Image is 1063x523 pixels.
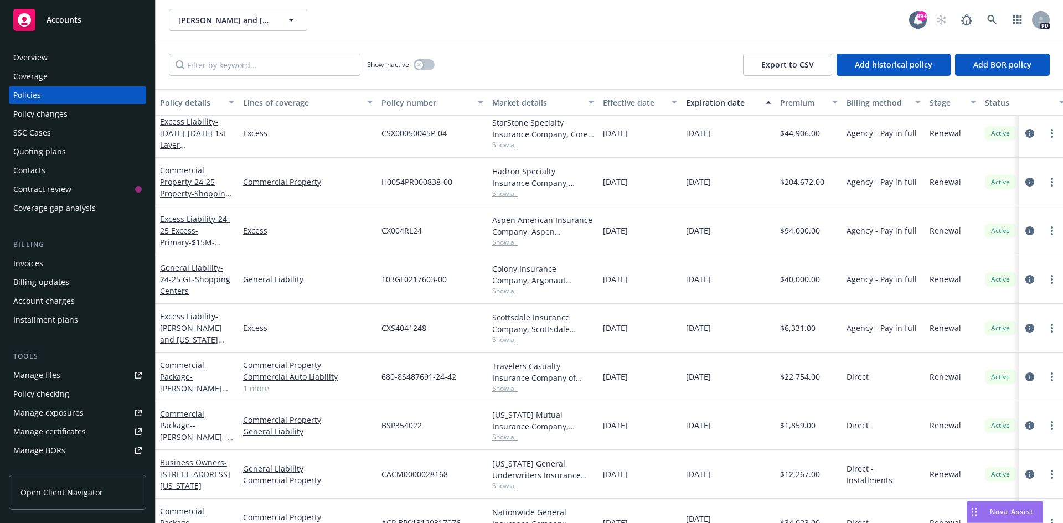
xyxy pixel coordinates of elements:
span: Renewal [930,225,961,236]
div: Expiration date [686,97,759,108]
span: Active [989,421,1012,431]
div: Overview [13,49,48,66]
span: Add historical policy [855,59,932,70]
span: Nova Assist [990,507,1034,516]
button: Add BOR policy [955,54,1050,76]
span: Active [989,323,1012,333]
span: 680-8S487691-24-42 [381,371,456,382]
div: Billing [9,239,146,250]
span: Direct - Installments [847,463,921,486]
div: Installment plans [13,311,78,329]
a: 1 more [243,382,373,394]
div: Billing method [847,97,909,108]
a: Excess Liability [160,214,234,271]
span: Active [989,177,1012,187]
a: Excess [243,322,373,334]
a: Summary of insurance [9,460,146,478]
button: Stage [925,89,981,116]
span: - - [PERSON_NAME] - Rental Dwelling [160,420,233,454]
div: Quoting plans [13,143,66,160]
a: Commercial Property [243,511,373,523]
span: Agency - Pay in full [847,127,917,139]
div: Summary of insurance [13,460,97,478]
span: Renewal [930,127,961,139]
div: Aspen American Insurance Company, Aspen Insurance, AmWins Insurance Brokerage of CA, LLC [492,214,594,237]
a: Excess Liability [160,311,222,356]
span: Show all [492,335,594,344]
a: Contacts [9,162,146,179]
span: [DATE] [686,371,711,382]
a: circleInformation [1023,224,1036,237]
button: Premium [776,89,842,116]
a: Commercial Property [160,165,230,210]
span: [DATE] [603,371,628,382]
span: Active [989,226,1012,236]
a: Coverage [9,68,146,85]
div: Manage files [13,366,60,384]
span: Active [989,275,1012,284]
button: [PERSON_NAME] and [US_STATE][PERSON_NAME] (CL) [169,9,307,31]
a: Overview [9,49,146,66]
span: Renewal [930,176,961,188]
a: Contract review [9,180,146,198]
div: Tools [9,351,146,362]
a: circleInformation [1023,273,1036,286]
a: Search [981,9,1003,31]
div: Invoices [13,255,43,272]
a: circleInformation [1023,370,1036,384]
span: - 24-25 Excess- Primary-$15M-Shopping Centers & Restaurants [160,214,234,271]
div: Policy details [160,97,222,108]
button: Lines of coverage [239,89,377,116]
a: more [1045,370,1059,384]
div: Travelers Casualty Insurance Company of America, Travelers Insurance [492,360,594,384]
a: Excess [243,225,373,236]
a: Policy checking [9,385,146,403]
a: Commercial Property [243,359,373,371]
a: Excess Liability [160,116,232,185]
span: CXS4041248 [381,322,426,334]
span: [DATE] [686,127,711,139]
span: Direct [847,420,869,431]
span: Export to CSV [761,59,814,70]
span: [DATE] [603,322,628,334]
span: Direct [847,371,869,382]
a: Manage files [9,366,146,384]
span: [DATE] [686,420,711,431]
a: Commercial Property [243,414,373,426]
input: Filter by keyword... [169,54,360,76]
a: more [1045,322,1059,335]
span: [DATE] [686,468,711,480]
span: Show all [492,432,594,442]
div: Coverage [13,68,48,85]
span: - [STREET_ADDRESS][US_STATE] [160,457,230,491]
span: - 24-25 Property-Shopping Centers [160,177,231,210]
a: Manage exposures [9,404,146,422]
a: Commercial Auto Liability [243,371,373,382]
div: 99+ [917,11,927,21]
span: $12,267.00 [780,468,820,480]
span: Show all [492,481,594,490]
button: Policy details [156,89,239,116]
a: circleInformation [1023,322,1036,335]
span: [DATE] [686,176,711,188]
span: [DATE] [686,225,711,236]
a: Commercial Property [243,474,373,486]
div: [US_STATE] General Underwriters Insurance Company, Inc., Mercury Insurance [492,458,594,481]
div: Status [985,97,1052,108]
span: [DATE] [603,225,628,236]
button: Nova Assist [967,501,1043,523]
div: Premium [780,97,825,108]
a: SSC Cases [9,124,146,142]
div: Scottsdale Insurance Company, Scottsdale Insurance Company (Nationwide), RT Specialty Insurance S... [492,312,594,335]
span: 103GL0217603-00 [381,273,447,285]
a: Switch app [1007,9,1029,31]
span: $40,000.00 [780,273,820,285]
a: Report a Bug [956,9,978,31]
span: - 24-25 GL-Shopping Centers [160,262,230,296]
span: [DATE] [603,420,628,431]
span: [DATE] [603,176,628,188]
span: [DATE] [686,273,711,285]
div: Coverage gap analysis [13,199,96,217]
a: Billing updates [9,273,146,291]
a: circleInformation [1023,127,1036,140]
